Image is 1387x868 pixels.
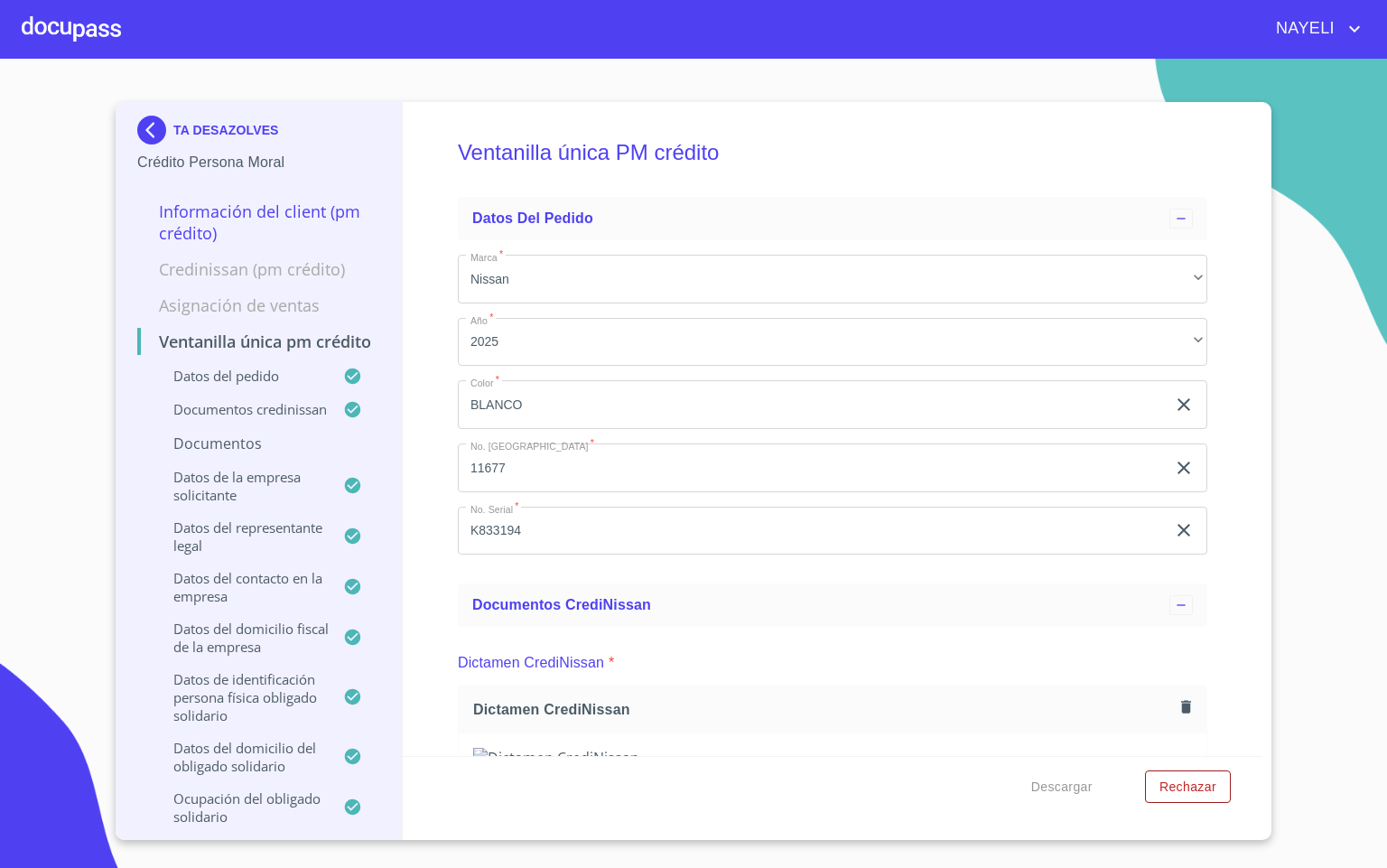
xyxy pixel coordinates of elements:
button: account of current user [1262,14,1365,43]
button: clear input [1173,519,1195,541]
p: Asignación de Ventas [137,294,380,316]
span: Descargar [1031,776,1093,798]
p: Datos del pedido [137,367,343,385]
p: Datos del domicilio fiscal de la empresa [137,620,343,656]
p: Datos del contacto en la empresa [137,569,343,605]
span: NAYELI [1262,14,1344,43]
span: Dictamen CrediNissan [473,700,1174,719]
p: Datos del representante legal [137,518,343,555]
p: TA DESAZOLVES [173,123,279,137]
span: Documentos CrediNissan [472,597,651,612]
h5: Ventanilla única PM crédito [458,116,1207,190]
button: clear input [1173,457,1195,479]
span: Datos del pedido [472,210,593,226]
p: Información del Client (PM crédito) [137,201,380,244]
div: 2025 [458,318,1207,367]
div: Documentos CrediNissan [458,583,1207,627]
div: Nissan [458,255,1207,303]
img: Dictamen CrediNissan [473,748,1192,768]
div: Datos del pedido [458,197,1207,240]
span: Rechazar [1159,776,1216,798]
div: TA DESAZOLVES [137,116,380,152]
button: clear input [1173,394,1195,415]
p: Documentos [137,434,380,453]
p: Datos del Domicilio del Obligado Solidario [137,739,343,775]
p: Crédito Persona Moral [137,152,380,173]
p: Datos de Identificación Persona Física Obligado Solidario [137,670,343,724]
p: Ocupación del Obligado Solidario [137,789,343,826]
p: Ventanilla única PM crédito [137,331,380,352]
button: Descargar [1024,770,1100,804]
button: Rechazar [1145,770,1231,804]
p: Documentos CrediNissan [137,400,343,418]
p: Dictamen CrediNissan [458,652,604,674]
p: Datos de la empresa solicitante [137,468,343,504]
p: Credinissan (PM crédito) [137,258,380,280]
img: Docupass spot blue [137,116,173,145]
